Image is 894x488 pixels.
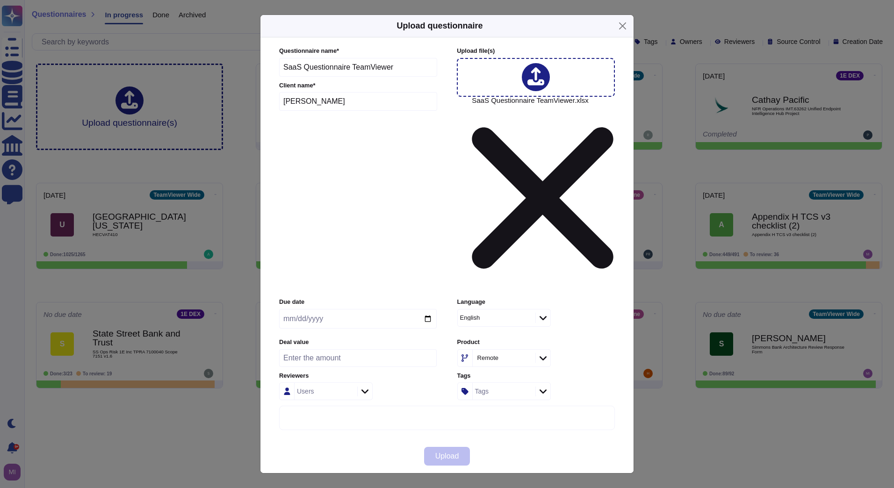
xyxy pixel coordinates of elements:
[457,299,615,305] label: Language
[477,355,499,361] div: Remote
[435,452,459,460] span: Upload
[424,447,470,466] button: Upload
[279,83,437,89] label: Client name
[475,388,489,395] div: Tags
[279,92,437,111] input: Enter company name of the client
[457,373,615,379] label: Tags
[279,349,437,367] input: Enter the amount
[279,309,437,329] input: Due date
[472,97,613,292] span: SaaS Questionnaire TeamViewer.xlsx
[297,388,314,395] div: Users
[279,58,437,77] input: Enter questionnaire name
[457,339,615,345] label: Product
[279,299,437,305] label: Due date
[615,19,630,33] button: Close
[397,20,483,32] h5: Upload questionnaire
[460,315,480,321] div: English
[279,373,437,379] label: Reviewers
[279,48,437,54] label: Questionnaire name
[279,339,437,345] label: Deal value
[457,47,495,54] span: Upload file (s)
